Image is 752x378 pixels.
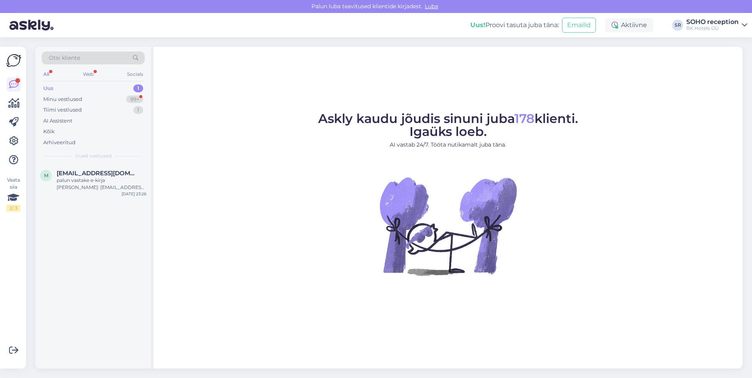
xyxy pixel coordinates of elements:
[470,21,485,29] b: Uus!
[57,170,138,177] span: mailiis.soomets@gmail.com
[122,191,146,197] div: [DATE] 23:26
[43,128,55,136] div: Kõik
[43,117,72,125] div: AI Assistent
[686,19,747,31] a: SOHO receptionRK Hotels OÜ
[318,111,578,139] span: Askly kaudu jõudis sinuni juba klienti. Igaüks loeb.
[57,177,146,191] div: palun vastake e-kirja [PERSON_NAME]: [EMAIL_ADDRESS][DOMAIN_NAME]
[605,18,653,32] div: Aktiivne
[514,111,535,126] span: 178
[42,69,51,79] div: All
[672,20,683,31] div: SR
[81,69,95,79] div: Web
[6,205,20,212] div: 2 / 3
[6,176,20,212] div: Vaata siia
[686,25,739,31] div: RK Hotels OÜ
[470,20,559,30] div: Proovi tasuta juba täna:
[44,172,48,178] span: m
[126,95,143,103] div: 99+
[562,18,596,33] button: Emailid
[75,152,112,160] span: Uued vestlused
[43,95,82,103] div: Minu vestlused
[377,155,519,297] img: No Chat active
[318,141,578,149] p: AI vastab 24/7. Tööta nutikamalt juba täna.
[422,3,441,10] span: Luba
[6,53,21,68] img: Askly Logo
[49,54,80,62] span: Otsi kliente
[686,19,739,25] div: SOHO reception
[133,106,143,114] div: 1
[43,106,82,114] div: Tiimi vestlused
[43,139,76,147] div: Arhiveeritud
[133,84,143,92] div: 1
[43,84,53,92] div: Uus
[125,69,145,79] div: Socials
